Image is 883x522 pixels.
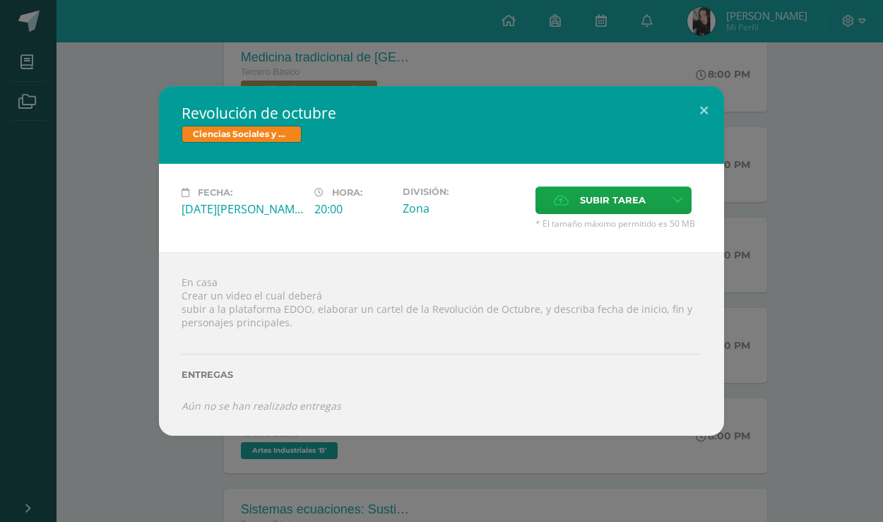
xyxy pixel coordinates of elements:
[580,187,646,213] span: Subir tarea
[314,201,391,217] div: 20:00
[182,201,303,217] div: [DATE][PERSON_NAME]
[198,187,232,198] span: Fecha:
[332,187,362,198] span: Hora:
[159,252,724,435] div: En casa Crear un video el cual deberá subir a la plataforma EDOO, elaborar un cartel de la Revolu...
[535,218,701,230] span: * El tamaño máximo permitido es 50 MB
[684,86,724,134] button: Close (Esc)
[403,186,524,197] label: División:
[403,201,524,216] div: Zona
[182,399,341,413] i: Aún no se han realizado entregas
[182,126,302,143] span: Ciencias Sociales y Formación Ciudadana
[182,103,701,123] h2: Revolución de octubre
[182,369,701,380] label: Entregas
